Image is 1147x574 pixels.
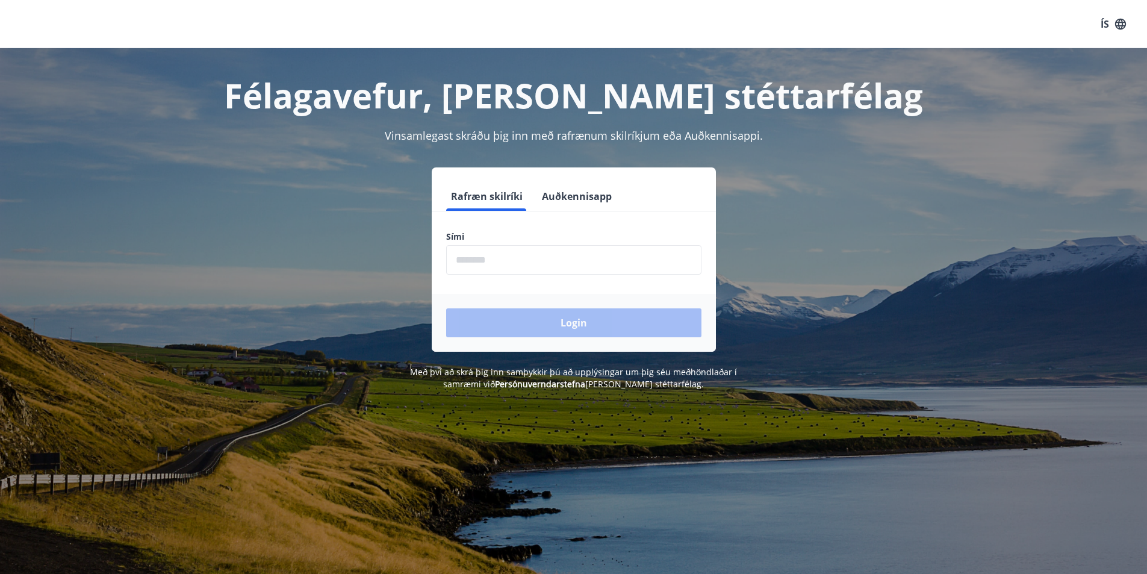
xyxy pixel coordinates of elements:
h1: Félagavefur, [PERSON_NAME] stéttarfélag [155,72,993,118]
button: ÍS [1094,13,1133,35]
button: Rafræn skilríki [446,182,527,211]
button: Auðkennisapp [537,182,617,211]
label: Sími [446,231,701,243]
a: Persónuverndarstefna [495,378,585,390]
span: Með því að skrá þig inn samþykkir þú að upplýsingar um þig séu meðhöndlaðar í samræmi við [PERSON... [410,366,737,390]
span: Vinsamlegast skráðu þig inn með rafrænum skilríkjum eða Auðkennisappi. [385,128,763,143]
